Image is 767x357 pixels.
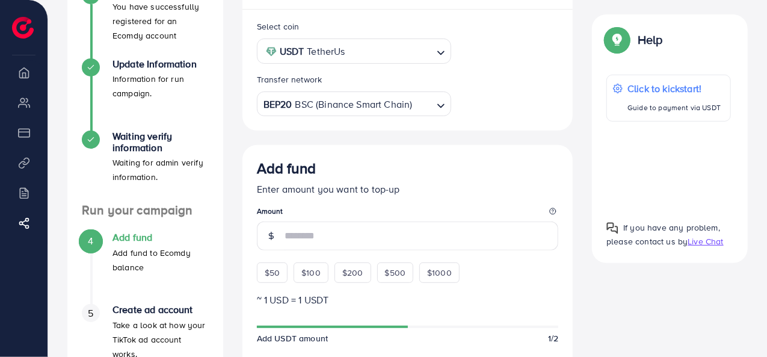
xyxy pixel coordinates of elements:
[627,101,721,115] p: Guide to payment via USDT
[301,267,321,279] span: $100
[280,43,304,60] strong: USDT
[88,306,93,320] span: 5
[385,267,406,279] span: $500
[257,293,559,307] p: ~ 1 USD = 1 USDT
[427,267,452,279] span: $1000
[257,160,316,177] h3: Add fund
[627,81,721,96] p: Click to kickstart!
[266,46,277,57] img: coin
[67,58,223,131] li: Update Information
[67,232,223,304] li: Add fund
[112,72,209,101] p: Information for run campaign.
[606,222,720,247] span: If you have any problem, please contact us by
[112,232,209,243] h4: Add fund
[12,17,34,39] img: logo
[349,42,433,61] input: Search for option
[688,235,723,247] span: Live Chat
[112,246,209,275] p: Add fund to Ecomdy balance
[606,29,628,51] img: Popup guide
[606,222,618,234] img: Popup guide
[257,73,322,85] label: Transfer network
[112,58,209,70] h4: Update Information
[257,20,300,33] label: Select coin
[88,234,93,248] span: 4
[307,43,345,60] span: TetherUs
[67,131,223,203] li: Waiting verify information
[257,206,559,221] legend: Amount
[414,95,433,114] input: Search for option
[257,39,452,63] div: Search for option
[295,96,413,113] span: BSC (Binance Smart Chain)
[257,92,452,116] div: Search for option
[716,303,758,348] iframe: Chat
[112,155,209,184] p: Waiting for admin verify information.
[257,332,328,344] span: Add USDT amount
[112,304,209,315] h4: Create ad account
[257,182,559,196] p: Enter amount you want to top-up
[342,267,363,279] span: $200
[548,332,558,344] span: 1/2
[67,203,223,218] h4: Run your campaign
[112,131,209,154] h4: Waiting verify information
[638,33,663,47] p: Help
[265,267,280,279] span: $50
[263,96,292,113] strong: BEP20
